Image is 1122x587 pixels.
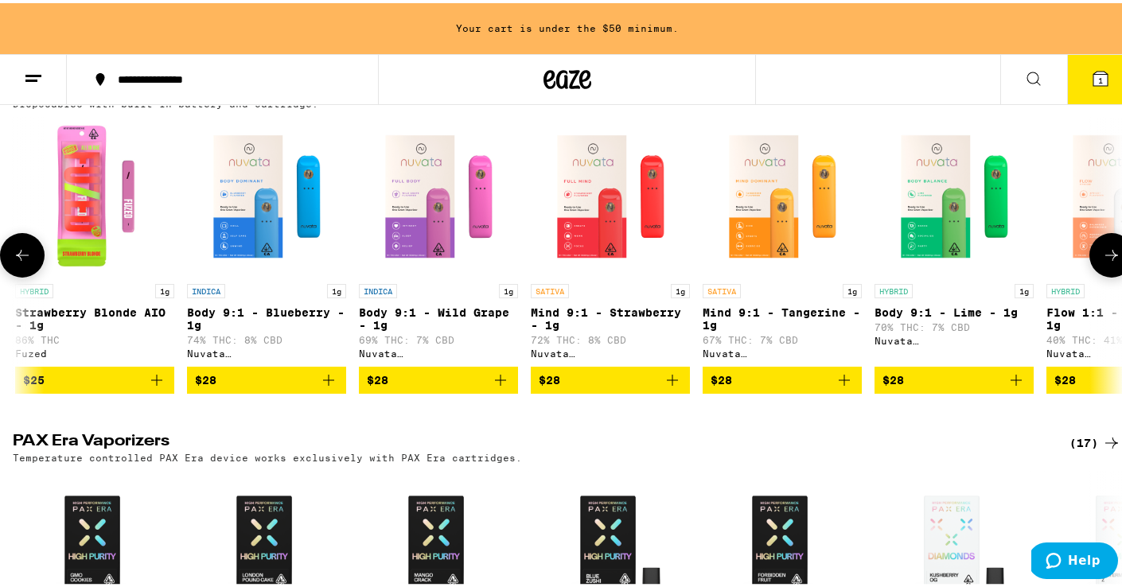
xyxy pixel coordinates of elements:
p: 74% THC: 8% CBD [187,332,346,342]
p: Strawberry Blonde AIO - 1g [15,303,174,328]
p: HYBRID [1046,281,1085,295]
iframe: Opens a widget where you can find more information [1031,539,1118,579]
span: $28 [539,371,560,383]
div: Fuzed [15,345,174,356]
p: 1g [843,281,862,295]
a: Open page for Mind 9:1 - Strawberry - 1g from Nuvata (CA) [531,114,690,363]
p: 70% THC: 7% CBD [875,319,1034,329]
span: $28 [711,371,732,383]
p: Body 9:1 - Blueberry - 1g [187,303,346,328]
p: Body 9:1 - Wild Grape - 1g [359,303,518,328]
p: INDICA [359,281,397,295]
p: 1g [1015,281,1034,295]
p: HYBRID [15,281,53,295]
p: 1g [671,281,690,295]
div: Nuvata ([GEOGRAPHIC_DATA]) [875,332,1034,343]
span: $28 [195,371,216,383]
a: (17) [1069,430,1121,449]
span: 1 [1098,72,1103,82]
a: Open page for Body 9:1 - Wild Grape - 1g from Nuvata (CA) [359,114,518,363]
div: Nuvata ([GEOGRAPHIC_DATA]) [531,345,690,356]
div: Nuvata ([GEOGRAPHIC_DATA]) [187,345,346,356]
button: Add to bag [875,363,1034,391]
span: $25 [23,371,45,383]
p: 86% THC [15,332,174,342]
img: Nuvata (CA) - Body 9:1 - Blueberry - 1g [187,114,346,273]
p: 1g [327,281,346,295]
div: Nuvata ([GEOGRAPHIC_DATA]) [359,345,518,356]
img: Fuzed - Strawberry Blonde AIO - 1g [15,114,174,273]
p: SATIVA [531,281,569,295]
button: Add to bag [359,363,518,391]
span: $28 [882,371,904,383]
p: Mind 9:1 - Strawberry - 1g [531,303,690,328]
p: SATIVA [703,281,741,295]
a: Open page for Body 9:1 - Lime - 1g from Nuvata (CA) [875,114,1034,363]
p: Body 9:1 - Lime - 1g [875,303,1034,316]
p: 1g [155,281,174,295]
a: Open page for Body 9:1 - Blueberry - 1g from Nuvata (CA) [187,114,346,363]
img: Nuvata (CA) - Mind 9:1 - Strawberry - 1g [531,114,690,273]
span: $28 [367,371,388,383]
p: INDICA [187,281,225,295]
p: Temperature controlled PAX Era device works exclusively with PAX Era cartridges. [13,449,522,460]
p: 1g [499,281,518,295]
p: 72% THC: 8% CBD [531,332,690,342]
img: Nuvata (CA) - Mind 9:1 - Tangerine - 1g [703,114,862,273]
a: Open page for Strawberry Blonde AIO - 1g from Fuzed [15,114,174,363]
h2: PAX Era Vaporizers [13,430,1043,449]
p: Mind 9:1 - Tangerine - 1g [703,303,862,328]
span: $28 [1054,371,1076,383]
button: Add to bag [531,363,690,391]
button: Add to bag [187,363,346,391]
button: Add to bag [703,363,862,391]
p: 69% THC: 7% CBD [359,332,518,342]
p: 67% THC: 7% CBD [703,332,862,342]
img: Nuvata (CA) - Body 9:1 - Wild Grape - 1g [359,114,518,273]
p: HYBRID [875,281,913,295]
div: Nuvata ([GEOGRAPHIC_DATA]) [703,345,862,356]
a: Open page for Mind 9:1 - Tangerine - 1g from Nuvata (CA) [703,114,862,363]
button: Add to bag [15,363,174,391]
img: Nuvata (CA) - Body 9:1 - Lime - 1g [875,114,1034,273]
